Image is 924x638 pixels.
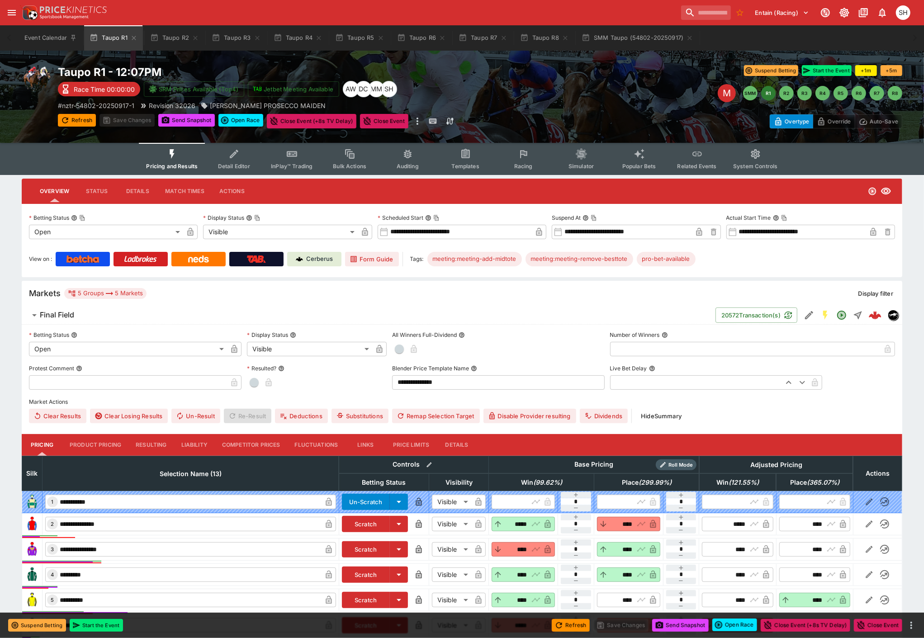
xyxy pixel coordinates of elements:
button: Close Event [360,114,408,128]
button: Substitutions [332,409,389,423]
span: Win(99.62%) [511,477,572,488]
button: Send Snapshot [652,619,709,632]
span: Visibility [436,477,483,488]
span: Roll Mode [665,461,697,469]
button: Suspend Betting [744,65,798,76]
div: Base Pricing [571,459,617,470]
p: All Winners Full-Dividend [392,331,457,339]
p: Number of Winners [610,331,660,339]
button: Liability [174,434,215,456]
button: Scratch [342,541,390,558]
span: Place(365.07%) [780,477,849,488]
div: Visible [432,517,471,531]
span: 3 [49,546,56,553]
img: runner 3 [25,542,39,557]
img: runner 4 [25,567,39,582]
p: Revision 32026 [149,101,195,110]
button: +5m [881,65,902,76]
nav: pagination navigation [743,86,902,100]
button: Send Snapshot [158,114,215,127]
button: Copy To Clipboard [79,215,85,221]
button: Open Race [712,619,757,631]
div: Edit Meeting [718,84,736,102]
span: Detail Editor [218,163,250,170]
p: [PERSON_NAME] PROSECCO MAIDEN [210,101,326,110]
button: Open Race [218,114,263,127]
p: Resulted? [247,364,276,372]
span: Bulk Actions [333,163,366,170]
span: 5 [49,597,56,603]
div: LINDAUER PROSECCO MAIDEN [201,101,326,110]
p: Protest Comment [29,364,74,372]
img: TabNZ [247,255,266,263]
button: Remap Selection Target [392,409,480,423]
span: Place(299.99%) [612,477,682,488]
div: Start From [770,114,902,128]
button: Taupo R5 [330,25,389,51]
button: Suspend AtCopy To Clipboard [583,215,589,221]
div: Visible [432,542,471,557]
button: SMM Taupo (54802-20250917) [576,25,699,51]
img: Betcha [66,255,99,263]
p: Race Time 00:00:00 [74,85,135,94]
svg: Open [836,310,847,321]
button: SMM [743,86,758,100]
button: Copy To Clipboard [781,215,787,221]
span: System Controls [733,163,777,170]
span: Auditing [397,163,419,170]
button: Documentation [855,5,872,21]
p: Display Status [203,214,244,222]
button: Clear Losing Results [90,409,168,423]
p: Actual Start Time [726,214,771,222]
h2: Copy To Clipboard [58,65,480,79]
h5: Markets [29,288,61,298]
span: Re-Result [224,409,271,423]
span: 2 [49,521,56,527]
button: Clear Results [29,409,86,423]
button: Product Pricing [62,434,128,456]
button: Refresh [552,619,590,632]
em: ( 299.99 %) [639,477,672,488]
div: Betting Target: cerberus [427,252,522,266]
p: Overtype [785,117,809,126]
span: Templates [452,163,479,170]
em: ( 365.07 %) [807,477,839,488]
div: Amanda Whitta [343,81,359,97]
button: Auto-Save [855,114,902,128]
button: Override [813,114,855,128]
button: Links [345,434,386,456]
button: Disable Provider resulting [483,409,576,423]
button: Display Status [290,332,296,338]
button: Un-Result [171,409,220,423]
button: Scratch [342,592,390,608]
button: +1m [855,65,877,76]
img: Neds [188,255,208,263]
div: Open [29,225,183,239]
p: Scheduled Start [378,214,423,222]
div: Visible [432,495,471,509]
a: Cerberus [287,252,341,266]
button: Final Field [22,306,716,324]
span: Selection Name (13) [150,468,232,479]
button: Details [436,434,477,456]
span: Racing [514,163,533,170]
button: Un-Scratch [342,494,390,510]
p: Suspend At [552,214,581,222]
button: Blender Price Template Name [471,365,477,372]
button: SRM Prices Available (Top4) [144,81,244,97]
button: R7 [870,86,884,100]
em: ( 99.62 %) [533,477,562,488]
button: Scratch [342,567,390,583]
button: Live Bet Delay [649,365,655,372]
p: Cerberus [307,255,333,264]
button: Display filter [853,286,899,301]
button: R3 [797,86,812,100]
button: Close Event [854,619,902,632]
span: Pricing and Results [146,163,198,170]
button: Price Limits [386,434,436,456]
a: 34707515-de10-41ec-b306-933c1bc74463 [866,306,884,324]
button: Jetbet Meeting Available [248,81,339,97]
p: Display Status [247,331,288,339]
button: All Winners Full-Dividend [459,332,465,338]
th: Actions [853,456,902,491]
